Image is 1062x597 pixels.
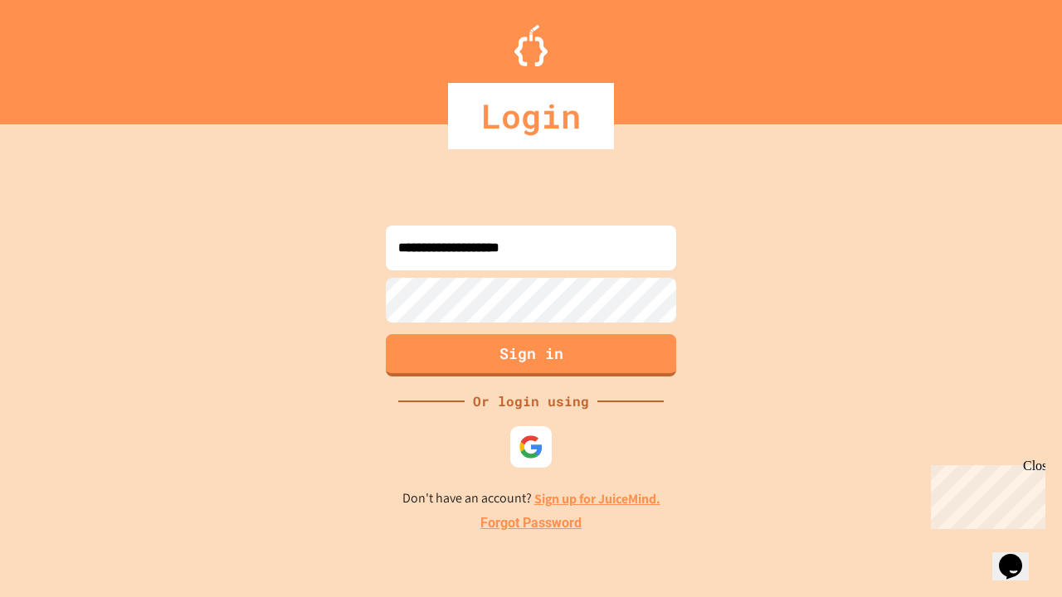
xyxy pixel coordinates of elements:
div: Login [448,83,614,149]
iframe: chat widget [924,459,1045,529]
iframe: chat widget [992,531,1045,580]
img: Logo.svg [514,25,548,66]
a: Forgot Password [480,513,582,533]
div: Or login using [465,391,597,411]
div: Chat with us now!Close [7,7,114,105]
button: Sign in [386,334,676,376]
a: Sign up for JuiceMind. [534,490,660,507]
p: Don't have an account? [402,488,660,509]
img: google-icon.svg [519,434,543,459]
